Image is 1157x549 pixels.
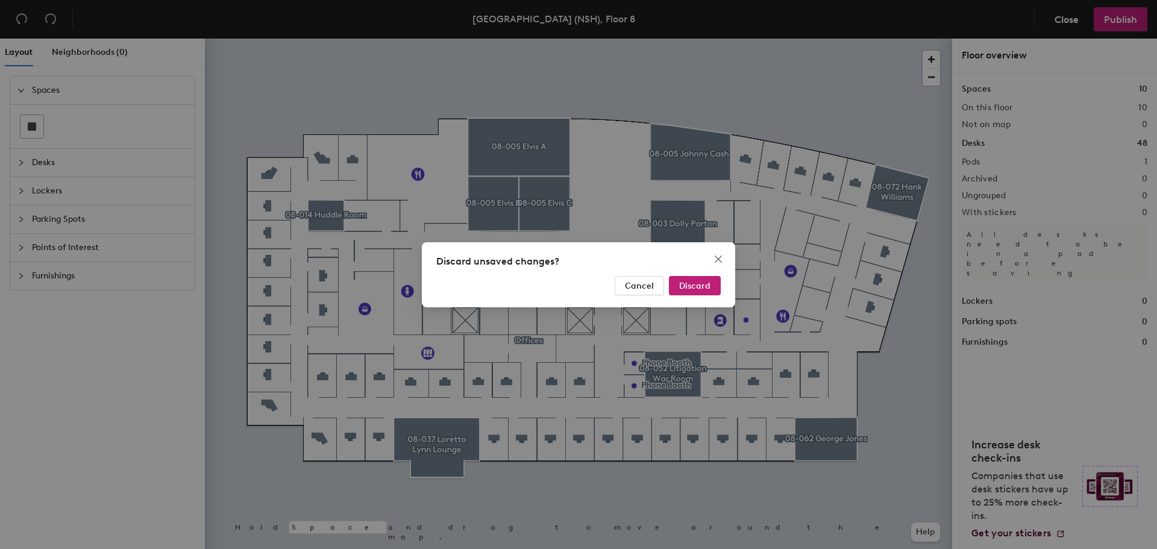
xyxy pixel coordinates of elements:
div: Discard unsaved changes? [436,254,721,269]
span: close [713,254,723,264]
button: Cancel [615,276,664,295]
span: Discard [679,280,710,290]
button: Discard [669,276,721,295]
button: Close [709,249,728,269]
span: Close [709,254,728,264]
span: Cancel [625,280,654,290]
